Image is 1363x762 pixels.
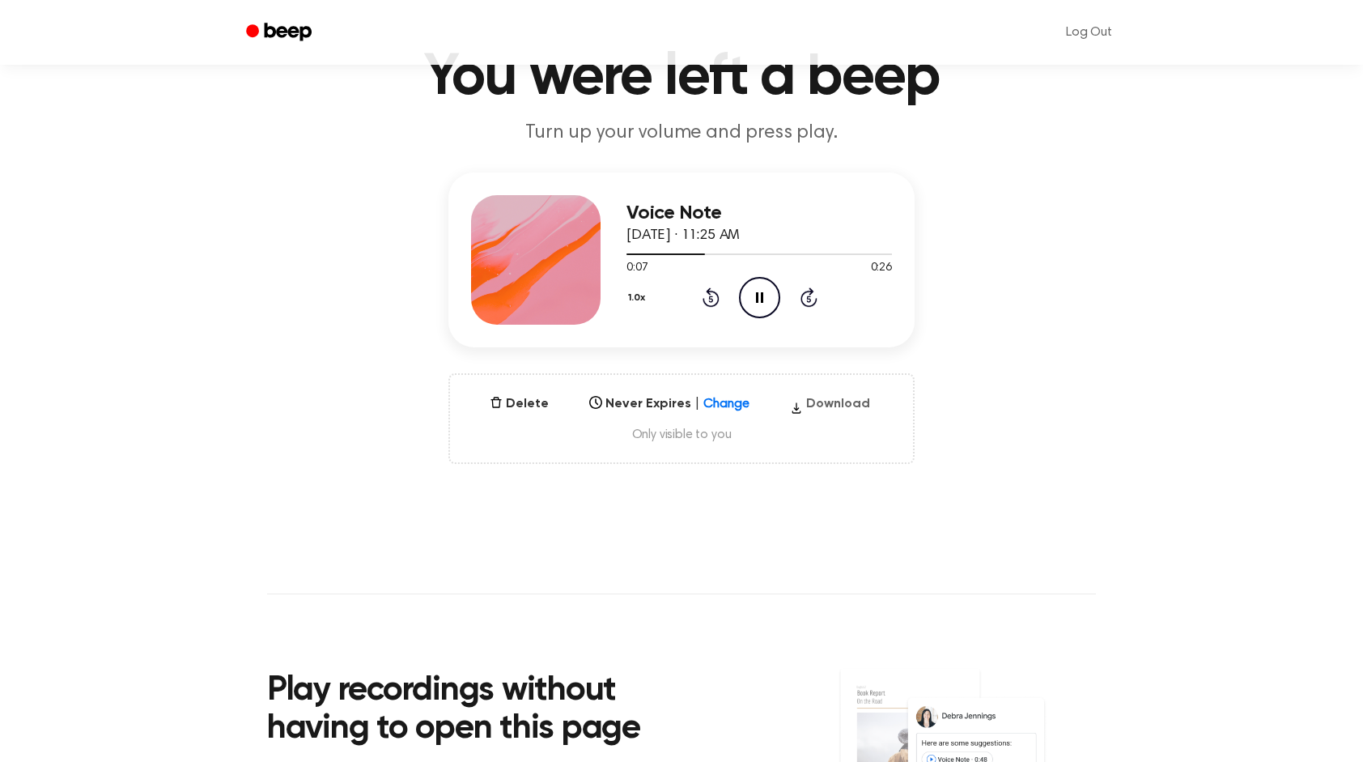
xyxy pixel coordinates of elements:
[267,49,1096,107] h1: You were left a beep
[267,672,703,749] h2: Play recordings without having to open this page
[235,17,326,49] a: Beep
[371,120,992,147] p: Turn up your volume and press play.
[871,260,892,277] span: 0:26
[483,394,555,414] button: Delete
[626,202,892,224] h3: Voice Note
[783,394,877,420] button: Download
[1050,13,1128,52] a: Log Out
[626,228,740,243] span: [DATE] · 11:25 AM
[626,260,648,277] span: 0:07
[469,427,894,443] span: Only visible to you
[626,284,652,312] button: 1.0x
